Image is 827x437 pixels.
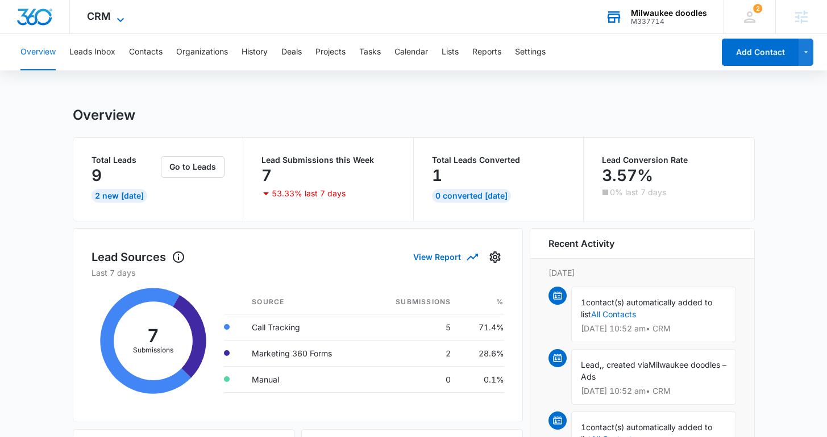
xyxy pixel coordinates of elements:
p: Lead Submissions this Week [261,156,395,164]
p: 53.33% last 7 days [272,190,346,198]
button: Reports [472,34,501,70]
span: 2 [753,4,762,13]
button: Deals [281,34,302,70]
td: Marketing 360 Forms [243,340,367,366]
div: account id [631,18,707,26]
td: 28.6% [460,340,504,366]
p: 3.57% [602,166,653,184]
th: Submissions [367,290,460,314]
td: 5 [367,314,460,340]
span: Milwaukee doodles – Ads [581,360,726,381]
td: Call Tracking [243,314,367,340]
button: History [242,34,268,70]
button: Go to Leads [161,156,225,178]
p: 0% last 7 days [610,188,666,196]
button: Add Contact [722,39,799,66]
td: 2 [367,340,460,366]
h1: Lead Sources [92,249,185,266]
div: notifications count [753,4,762,13]
span: contact(s) automatically added to list [581,297,712,319]
a: All Contacts [591,309,636,319]
td: 0 [367,366,460,392]
button: Calendar [394,34,428,70]
p: Total Leads [92,156,159,164]
p: [DATE] 10:52 am • CRM [581,325,726,333]
p: 9 [92,166,102,184]
span: 1 [581,422,586,432]
p: [DATE] 10:52 am • CRM [581,387,726,395]
span: 1 [581,297,586,307]
button: Contacts [129,34,163,70]
span: CRM [87,10,111,22]
p: [DATE] [548,267,736,279]
th: Source [243,290,367,314]
button: Leads Inbox [69,34,115,70]
p: 7 [261,166,272,184]
button: Settings [515,34,546,70]
p: Lead Conversion Rate [602,156,736,164]
div: 2 New [DATE] [92,189,147,203]
button: Overview [20,34,56,70]
button: Organizations [176,34,228,70]
button: Tasks [359,34,381,70]
h1: Overview [73,107,135,124]
p: Last 7 days [92,267,504,279]
h6: Recent Activity [548,237,614,250]
button: Settings [486,248,504,266]
th: % [460,290,504,314]
span: Lead, [581,360,602,369]
button: Lists [442,34,459,70]
span: , created via [602,360,649,369]
td: Manual [243,366,367,392]
td: 71.4% [460,314,504,340]
div: account name [631,9,707,18]
button: Projects [315,34,346,70]
div: 0 Converted [DATE] [432,189,511,203]
td: 0.1% [460,366,504,392]
a: Go to Leads [161,162,225,171]
button: View Report [413,247,477,267]
p: Total Leads Converted [432,156,566,164]
p: 1 [432,166,442,184]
